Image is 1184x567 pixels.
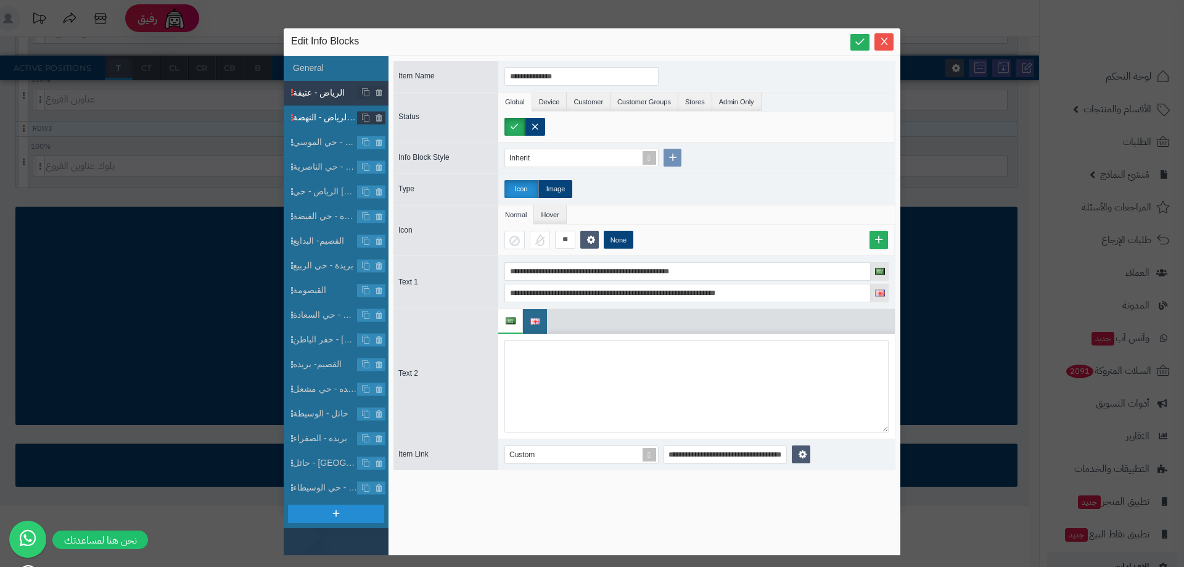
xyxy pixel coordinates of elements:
[506,317,516,324] img: العربية
[604,231,633,249] label: None
[291,35,359,49] span: Edit Info Blocks
[293,160,358,173] span: الرياض - حي الناصرية
[398,369,418,378] span: Text 2
[678,93,712,111] li: Stores
[509,149,542,167] div: Inherit
[293,86,358,99] span: الرياض - عتيقة
[567,93,610,111] li: Customer
[293,185,358,198] span: الرياض - حي [PERSON_NAME]
[610,93,678,111] li: Customer Groups
[293,481,358,494] span: حائل - حي الوسيطاء
[398,72,435,80] span: Item Name
[398,184,414,193] span: Type
[293,210,358,223] span: عنيزة - حي الفيضة
[398,226,413,234] span: Icon
[498,205,534,224] li: Normal
[293,432,358,445] span: بريده - الصفراء
[532,93,567,111] li: Device
[712,93,762,111] li: Admin Only
[398,153,450,162] span: Info Block Style
[398,112,419,121] span: Status
[284,56,388,81] li: General
[874,33,894,51] button: Close
[398,278,418,286] span: Text 1
[538,180,572,198] label: Image
[293,308,358,321] span: الرس - حي السعادة
[293,234,358,247] span: القصيم- البدايع
[398,450,429,458] span: Item Link
[498,93,532,111] li: Global
[509,450,535,459] span: Custom
[293,136,358,149] span: الرياض - حي الموسي
[293,333,358,346] span: حفر الباطن - [GEOGRAPHIC_DATA]
[293,259,358,272] span: بريدة - حي الربيع
[293,383,358,395] span: بريده - حي مشعل
[534,205,566,224] li: Hover
[293,358,358,371] span: القصيم- بريده
[293,111,358,124] span: فرع الرياض - النهضة
[293,407,358,420] span: حائل - الوسيطة
[293,457,358,470] span: حائل - [GEOGRAPHIC_DATA]
[504,180,538,198] label: Icon
[875,289,885,296] img: English
[293,284,358,297] span: القيصومة
[530,318,540,325] img: English
[875,268,885,275] img: العربية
